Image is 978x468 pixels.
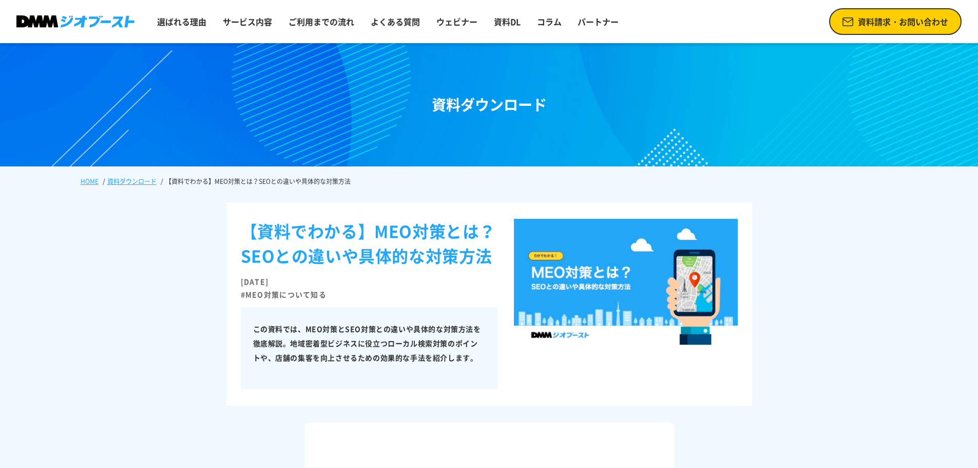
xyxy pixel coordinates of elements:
[490,11,525,32] a: 資料DL
[107,177,157,186] a: 資料ダウンロード
[81,177,99,186] a: HOME
[367,11,424,32] a: よくある質問
[241,276,269,287] time: [DATE]
[514,219,738,345] img: 【5分でわかる】MEO対策とは？ SEOとの違いや具体的な対策方法
[432,94,547,116] div: 資料ダウンロード
[829,8,962,35] a: 資料請求・お問い合わせ
[284,11,358,32] a: ご利用までの流れ
[573,11,623,32] a: パートナー
[153,11,210,32] a: 選ばれる理由
[16,15,135,28] img: DMMジオブースト
[159,177,353,186] li: 【資料でわかる】MEO対策とは？SEOとの違いや具体的な対策方法
[432,11,482,32] a: ウェビナー
[253,322,485,365] p: この資料では、MEO対策とSEO対策との違いや具体的な対策方法を徹底解説。地域密着型ビジネスに役立つローカル検索対策のポイントや、店舗の集客を向上させるための効果的な手法を紹介します。
[533,11,566,32] a: コラム
[241,219,497,276] h1: 【資料でわかる】MEO対策とは？SEOとの違いや具体的な対策方法
[858,15,948,28] span: 資料請求・お問い合わせ
[219,11,276,32] a: サービス内容
[241,290,327,299] li: #MEO対策について知る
